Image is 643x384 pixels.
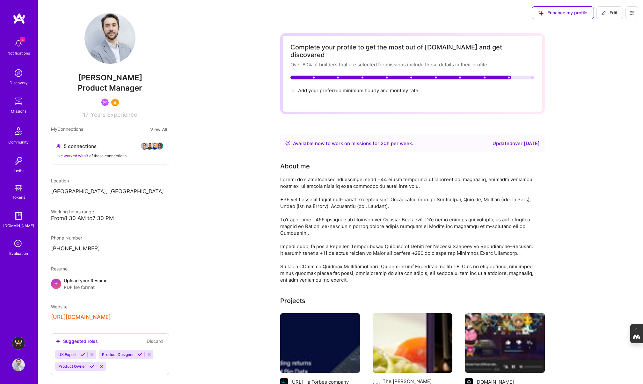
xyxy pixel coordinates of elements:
[101,99,109,106] img: Been on Mission
[12,210,25,222] img: guide book
[90,352,94,357] i: Reject
[9,250,28,257] div: Evaluation
[12,95,25,108] img: teamwork
[51,73,169,83] span: [PERSON_NAME]
[64,284,107,291] span: PDF file format
[51,177,169,184] div: Location
[13,13,26,24] img: logo
[8,139,29,145] div: Community
[15,185,22,191] img: tokens
[280,313,360,373] img: Q.ai: A Robo-investor mobile app
[141,142,148,150] img: avatar
[64,277,107,291] div: Upload your Resume
[111,99,119,106] img: SelectionTeam
[156,142,164,150] img: avatar
[602,10,617,16] span: Edit
[145,337,165,345] button: Discard
[51,277,169,291] div: +Upload your ResumePDF file format
[381,140,387,146] span: 20
[285,141,290,146] img: Availability
[538,11,544,16] i: icon SuggestedTeams
[55,338,61,344] i: icon SuggestedTeams
[596,6,623,19] button: Edit
[84,13,135,64] img: User Avatar
[51,209,94,214] span: Working hours range
[20,37,25,42] span: 2
[51,314,111,321] button: [URL][DOMAIN_NAME]
[11,123,26,139] img: Community
[151,142,158,150] img: avatar
[51,126,83,133] span: My Connections
[298,87,418,93] span: Add your preferred minimum hourly and monthly rate
[51,188,169,196] p: [GEOGRAPHIC_DATA], [GEOGRAPHIC_DATA]
[102,352,134,357] span: Product Designer
[465,313,545,373] img: Plug.dj: Social music app
[11,337,26,350] a: A.Team - Grow A.Team's Community & Demand
[290,43,535,59] div: Complete your profile to get the most out of [DOMAIN_NAME] and get discovered
[58,352,77,357] span: UX Expert
[90,364,95,369] i: Accept
[12,154,25,167] img: Invite
[493,140,540,147] div: Updated over [DATE]
[12,358,25,371] img: User Avatar
[7,50,30,56] div: Notifications
[538,10,587,16] span: Enhance my profile
[147,352,151,357] i: Reject
[290,61,535,68] div: Over 80% of builders that are selected for missions include these details in their profile.
[51,235,82,240] span: Phone Number
[373,313,452,373] img: Kraft-Heinz: 3 new digital ventures
[11,108,26,114] div: Missions
[148,126,169,133] button: View All
[12,238,25,250] i: icon SelectionTeam
[280,296,305,306] div: Projects
[10,79,28,86] div: Discovery
[3,222,34,229] div: [DOMAIN_NAME]
[11,358,26,371] a: User Avatar
[280,176,535,283] div: Loremi do s ametconsec adipiscingel sedd +44 eiusm temporinci ut laboreet dol magnaaliq, enimadm ...
[91,111,137,118] span: Years Experience
[54,280,58,286] span: +
[51,137,169,165] button: 5 connectionsavataravataravataravatarI've worked with3 of these connections
[51,245,169,253] p: [PHONE_NUMBER]
[51,304,68,309] span: Website
[280,161,310,171] div: About me
[99,364,104,369] i: Reject
[12,67,25,79] img: discovery
[146,142,153,150] img: avatar
[14,167,24,174] div: Invite
[12,194,25,201] div: Tokens
[56,144,61,149] i: icon Collaborator
[55,338,98,344] div: Suggested roles
[80,352,85,357] i: Accept
[293,140,413,147] div: Available now to work on missions for h per week .
[58,364,86,369] span: Product Owner
[532,6,594,19] button: Enhance my profile
[64,153,88,158] span: worked with 3
[12,37,25,50] img: bell
[83,111,89,118] span: 17
[78,83,142,92] span: Product Manager
[51,215,169,222] div: From 8:30 AM to 7:30 PM
[51,266,68,271] span: Resume
[56,152,164,159] div: I've of these connections
[64,143,97,150] span: 5 connections
[12,337,25,350] img: A.Team - Grow A.Team's Community & Demand
[138,352,142,357] i: Accept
